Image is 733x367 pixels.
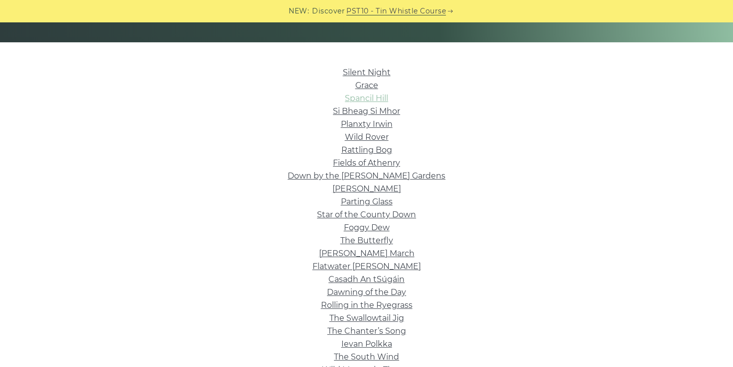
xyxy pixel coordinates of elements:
a: Foggy Dew [344,223,390,232]
a: Grace [355,81,378,90]
a: Ievan Polkka [341,339,392,349]
a: Planxty Irwin [341,119,393,129]
a: Si­ Bheag Si­ Mhor [333,106,400,116]
a: Rattling Bog [341,145,392,155]
a: Spancil Hill [345,93,388,103]
a: Wild Rover [345,132,389,142]
a: Star of the County Down [317,210,416,219]
a: Fields of Athenry [333,158,400,168]
a: PST10 - Tin Whistle Course [346,5,446,17]
a: Down by the [PERSON_NAME] Gardens [288,171,445,181]
span: Discover [312,5,345,17]
a: Rolling in the Ryegrass [321,300,413,310]
a: The Chanter’s Song [327,326,406,336]
a: The Swallowtail Jig [329,313,404,323]
a: [PERSON_NAME] [332,184,401,193]
a: Dawning of the Day [327,287,406,297]
a: [PERSON_NAME] March [319,249,415,258]
a: The Butterfly [340,236,393,245]
span: NEW: [289,5,309,17]
a: The South Wind [334,352,399,362]
a: Flatwater [PERSON_NAME] [313,262,421,271]
a: Silent Night [343,68,391,77]
a: Casadh An tSúgáin [328,275,405,284]
a: Parting Glass [341,197,393,206]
